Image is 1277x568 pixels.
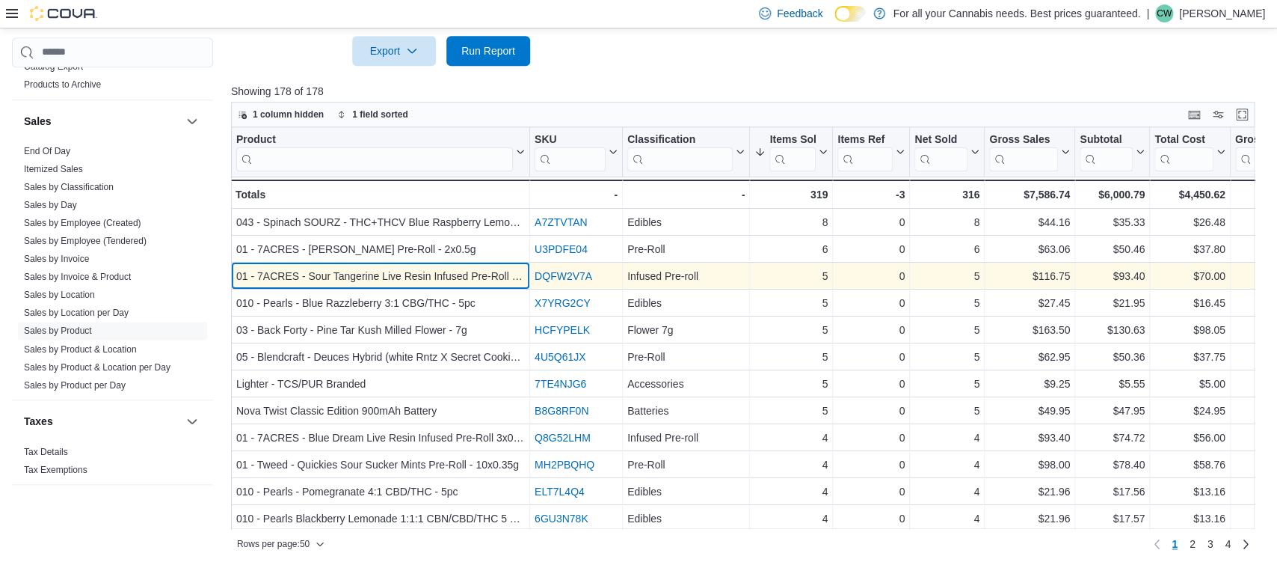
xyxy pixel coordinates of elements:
div: 0 [837,402,905,420]
div: 5 [914,321,979,339]
div: $62.95 [989,348,1070,366]
input: Dark Mode [834,6,866,22]
div: Products [12,58,213,100]
span: Sales by Product per Day [24,379,126,391]
div: Product [236,133,513,171]
div: Subtotal [1080,133,1133,147]
div: 010 - Pearls Blackberry Lemonade 1:1:1 CBN/CBD/THC 5 Pack [236,510,525,528]
a: U3PDFE04 [535,243,588,255]
a: Itemized Sales [24,164,83,174]
div: Nova Twist Classic Edition 900mAh Battery [236,402,525,420]
div: 8 [914,213,979,231]
a: Sales by Employee (Created) [24,218,141,228]
div: Net Sold [914,133,967,171]
a: 6GU3N78K [535,513,588,525]
a: DQFW2V7A [535,270,592,282]
div: Edibles [627,294,745,312]
a: Sales by Location per Day [24,308,129,318]
div: 0 [837,456,905,474]
span: 3 [1207,537,1213,552]
a: Sales by Employee (Tendered) [24,236,147,246]
button: Total Cost [1154,133,1225,171]
div: $50.36 [1080,348,1145,366]
div: $21.95 [1080,294,1145,312]
div: $93.40 [1080,267,1145,285]
span: Tax Exemptions [24,463,87,475]
div: 01 - 7ACRES - Blue Dream Live Resin Infused Pre-Roll 3x0.5g [236,429,525,447]
a: Tax Exemptions [24,464,87,474]
span: CW [1157,4,1172,22]
div: 6 [754,240,828,258]
span: 1 column hidden [253,109,324,120]
div: 0 [837,483,905,501]
button: Items Ref [837,133,905,171]
div: 4 [754,483,828,501]
p: Showing 178 of 178 [231,84,1265,99]
div: Accessories [627,375,745,393]
div: 4 [754,429,828,447]
a: A7ZTVTAN [535,216,588,228]
a: X7YRG2CY [535,297,591,309]
div: Classification [627,133,733,171]
div: -3 [837,186,905,204]
button: Product [236,133,525,171]
a: Sales by Location [24,290,95,300]
div: $4,450.62 [1154,186,1225,204]
div: $44.16 [989,213,1070,231]
div: $37.80 [1154,240,1225,258]
button: Subtotal [1080,133,1145,171]
div: Batteries [627,402,745,420]
div: SKU URL [535,133,606,171]
div: $63.06 [989,240,1070,258]
div: Pre-Roll [627,348,745,366]
a: Sales by Product & Location per Day [24,361,170,372]
h3: Taxes [24,414,53,429]
button: Gross Sales [989,133,1070,171]
div: 4 [914,429,979,447]
p: [PERSON_NAME] [1179,4,1265,22]
span: Feedback [777,6,822,21]
div: Items Sold [769,133,816,171]
div: $49.95 [989,402,1070,420]
span: 2 [1190,537,1196,552]
div: Gross Sales [989,133,1058,171]
div: Flower 7g [627,321,745,339]
img: Cova [30,6,97,21]
div: 8 [754,213,828,231]
button: Export [352,36,436,66]
a: B8G8RF0N [535,405,588,417]
div: 5 [754,375,828,393]
div: 5 [754,321,828,339]
div: 0 [837,429,905,447]
a: Page 2 of 4 [1184,532,1201,556]
button: Keyboard shortcuts [1185,106,1203,123]
button: Net Sold [914,133,979,171]
div: Edibles [627,213,745,231]
span: End Of Day [24,145,70,157]
span: Sales by Day [24,199,77,211]
div: Total Cost [1154,133,1213,171]
div: $17.57 [1080,510,1145,528]
div: SKU [535,133,606,147]
button: Taxes [24,414,180,429]
div: 0 [837,294,905,312]
span: 4 [1225,537,1231,552]
a: Products to Archive [24,79,101,90]
p: | [1146,4,1149,22]
div: - [535,186,618,204]
button: Rows per page:50 [231,535,330,553]
h3: Sales [24,114,52,129]
span: 1 [1172,537,1178,552]
p: For all your Cannabis needs. Best prices guaranteed. [893,4,1140,22]
div: Lighter - TCS/PUR Branded [236,375,525,393]
a: Sales by Invoice & Product [24,272,131,282]
div: 5 [914,267,979,285]
div: 5 [914,402,979,420]
div: $78.40 [1080,456,1145,474]
div: $21.96 [989,510,1070,528]
div: $70.00 [1154,267,1225,285]
a: 4U5Q61JX [535,351,585,363]
button: Display options [1209,106,1227,123]
div: 0 [837,321,905,339]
